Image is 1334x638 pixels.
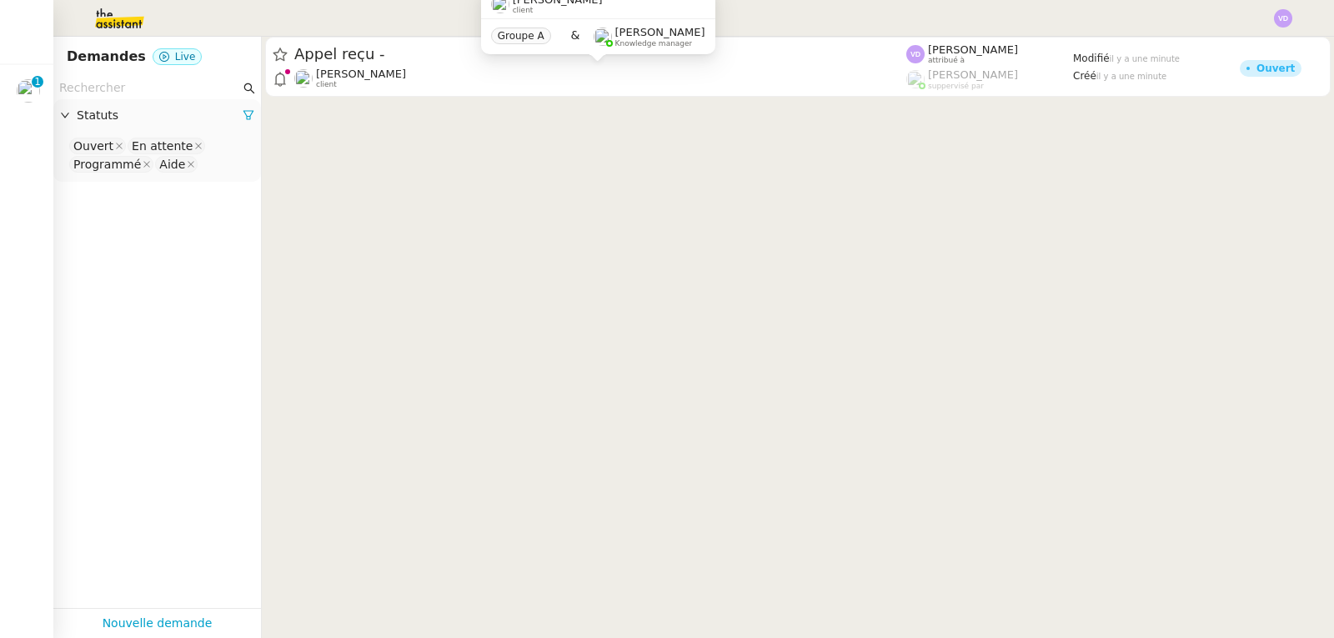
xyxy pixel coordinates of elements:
nz-select-item: Programmé [69,156,153,173]
div: Aide [159,157,185,172]
img: svg [906,45,925,63]
nz-select-item: En attente [128,138,205,154]
span: suppervisé par [928,82,984,91]
nz-select-item: Ouvert [69,138,126,154]
span: il y a une minute [1096,72,1166,81]
img: users%2FyQfMwtYgTqhRP2YHWHmG2s2LYaD3%2Favatar%2Fprofile-pic.png [594,28,612,46]
div: Ouvert [1256,63,1295,73]
nz-badge-sup: 1 [32,76,43,88]
input: Rechercher [59,78,240,98]
app-user-label: Knowledge manager [594,26,705,48]
app-user-label: suppervisé par [906,68,1073,90]
div: En attente [132,138,193,153]
div: Ouvert [73,138,113,153]
span: Modifié [1073,53,1110,64]
span: client [316,80,337,89]
span: Live [175,51,196,63]
nz-page-header-title: Demandes [67,45,146,68]
img: users%2FyQfMwtYgTqhRP2YHWHmG2s2LYaD3%2Favatar%2Fprofile-pic.png [906,70,925,88]
span: il y a une minute [1110,54,1180,63]
span: [PERSON_NAME] [928,43,1018,56]
img: svg [1274,9,1292,28]
img: users%2FnSvcPnZyQ0RA1JfSOxSfyelNlJs1%2Favatar%2Fp1050537-640x427.jpg [17,79,40,103]
span: [PERSON_NAME] [928,68,1018,81]
a: Nouvelle demande [103,614,213,633]
span: client [513,6,534,15]
div: Statuts [53,99,261,132]
span: [PERSON_NAME] [615,26,705,38]
p: 1 [34,76,41,91]
span: & [571,26,580,48]
span: Créé [1073,70,1096,82]
div: Programmé [73,157,141,172]
nz-tag: Groupe A [491,28,551,44]
span: Statuts [77,106,243,125]
span: [PERSON_NAME] [316,68,406,80]
app-user-label: attribué à [906,43,1073,65]
span: Knowledge manager [615,39,693,48]
span: Appel reçu - [294,47,906,62]
app-user-detailed-label: client [294,68,906,89]
img: users%2FnSvcPnZyQ0RA1JfSOxSfyelNlJs1%2Favatar%2Fp1050537-640x427.jpg [294,69,313,88]
nz-select-item: Aide [155,156,198,173]
span: attribué à [928,56,965,65]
